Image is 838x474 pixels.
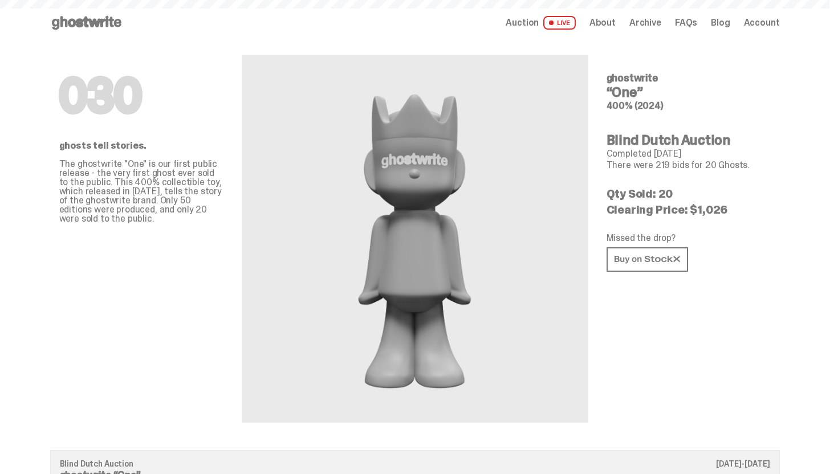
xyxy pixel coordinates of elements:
[607,85,771,99] h4: “One”
[607,161,771,170] p: There were 219 bids for 20 Ghosts.
[506,16,575,30] a: Auction LIVE
[589,18,616,27] a: About
[506,18,539,27] span: Auction
[59,160,223,223] p: The ghostwrite "One" is our first public release - the very first ghost ever sold to the public. ...
[607,204,771,215] p: Clearing Price: $1,026
[607,234,771,243] p: Missed the drop?
[629,18,661,27] a: Archive
[607,188,771,199] p: Qty Sold: 20
[711,18,730,27] a: Blog
[327,82,503,395] img: ghostwrite&ldquo;One&rdquo;
[607,149,771,158] p: Completed [DATE]
[543,16,576,30] span: LIVE
[59,73,223,118] h1: 030
[607,133,771,147] h4: Blind Dutch Auction
[607,71,658,85] span: ghostwrite
[675,18,697,27] a: FAQs
[607,100,664,112] span: 400% (2024)
[59,141,223,150] p: ghosts tell stories.
[60,460,770,468] p: Blind Dutch Auction
[716,460,770,468] p: [DATE]-[DATE]
[744,18,780,27] a: Account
